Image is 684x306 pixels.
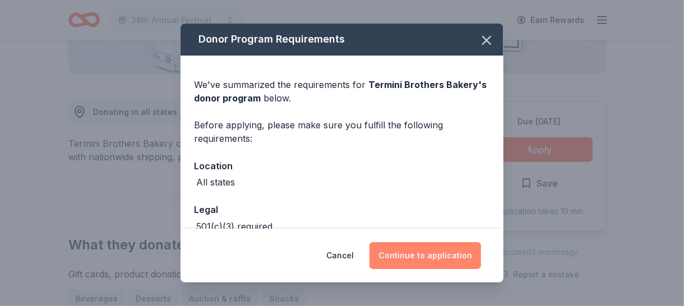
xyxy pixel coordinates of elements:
div: Before applying, please make sure you fulfill the following requirements: [194,118,490,145]
div: All states [196,175,235,189]
button: Continue to application [369,242,481,269]
div: Location [194,159,490,173]
div: Legal [194,202,490,217]
button: Cancel [326,242,354,269]
div: We've summarized the requirements for below. [194,78,490,105]
div: 501(c)(3) required [196,220,272,233]
div: Donor Program Requirements [181,24,503,55]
